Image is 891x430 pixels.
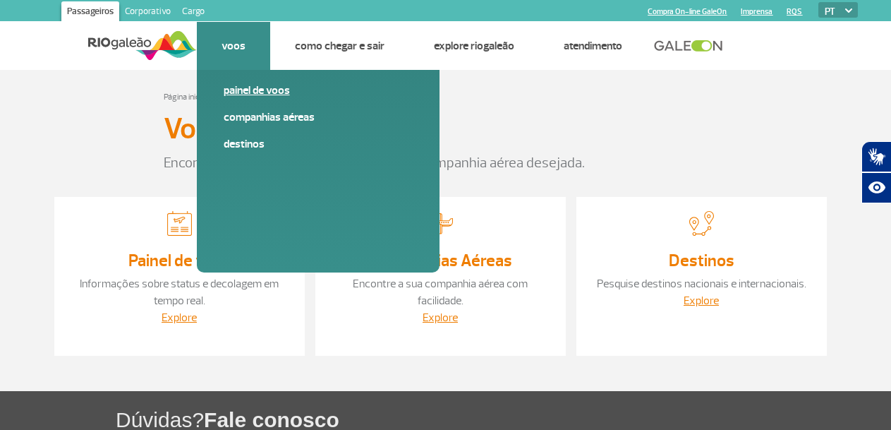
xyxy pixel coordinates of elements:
[434,39,514,53] a: Explore RIOgaleão
[162,311,197,325] a: Explore
[423,311,458,325] a: Explore
[176,1,210,24] a: Cargo
[80,277,279,308] a: Informações sobre status e decolagem em tempo real.
[224,109,413,125] a: Companhias Aéreas
[164,92,207,102] a: Página inicial
[861,172,891,203] button: Abrir recursos assistivos.
[224,83,413,98] a: Painel de voos
[368,250,512,271] a: Companhias Aéreas
[61,1,119,24] a: Passageiros
[119,1,176,24] a: Corporativo
[353,277,528,308] a: Encontre a sua companhia aérea com facilidade.
[648,7,727,16] a: Compra On-line GaleOn
[164,112,226,147] h3: Voos
[684,294,719,308] a: Explore
[564,39,622,53] a: Atendimento
[597,277,806,291] a: Pesquise destinos nacionais e internacionais.
[861,141,891,172] button: Abrir tradutor de língua de sinais.
[295,39,384,53] a: Como chegar e sair
[861,141,891,203] div: Plugin de acessibilidade da Hand Talk.
[669,250,734,271] a: Destinos
[128,250,231,271] a: Painel de voos
[164,153,728,174] p: Encontre seu voo, portão de embarque e a companhia aérea desejada.
[741,7,772,16] a: Imprensa
[222,39,246,53] a: Voos
[787,7,802,16] a: RQS
[224,136,413,152] a: Destinos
